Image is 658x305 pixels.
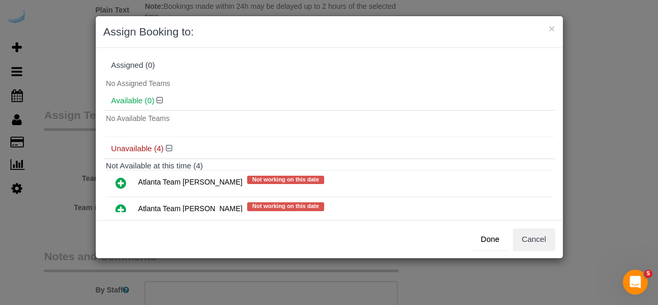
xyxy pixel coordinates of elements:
span: Not working on this date [247,176,324,184]
h4: Unavailable (4) [111,144,547,153]
span: Not working on this date [247,202,324,211]
div: Assigned (0) [111,61,547,70]
iframe: Intercom live chat [623,270,648,295]
h4: Available (0) [111,96,547,105]
span: Atlanta Team [PERSON_NAME] [138,204,242,213]
button: Done [472,228,508,250]
h4: Not Available at this time (4) [106,162,552,170]
span: No Assigned Teams [106,79,170,88]
span: 5 [644,270,652,278]
button: × [548,23,554,34]
span: Atlanta Team [PERSON_NAME] [138,177,242,186]
span: No Available Teams [106,114,170,123]
button: Cancel [513,228,555,250]
h3: Assign Booking to: [104,24,555,40]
